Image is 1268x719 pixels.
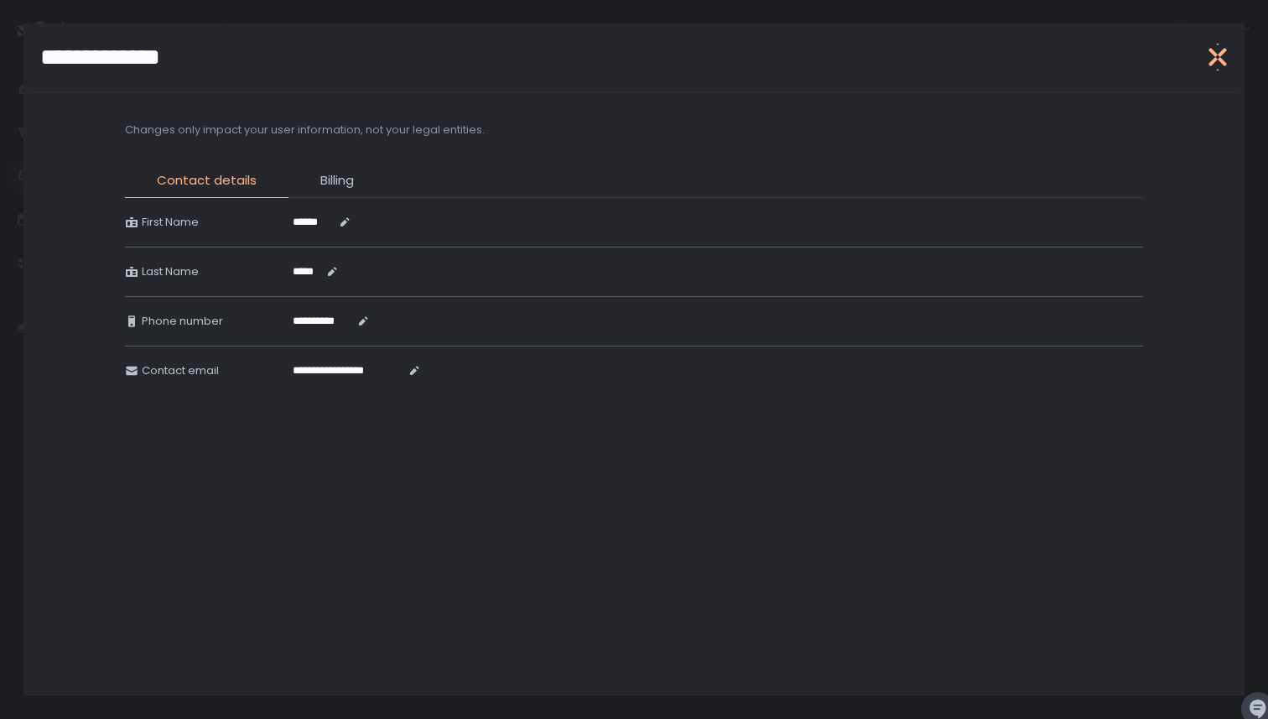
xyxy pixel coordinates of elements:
span: Last Name [142,264,199,279]
span: Contact details [157,171,257,190]
span: Billing [320,171,354,190]
span: Contact email [142,363,219,378]
h2: Changes only impact your user information, not your legal entities. [125,122,485,138]
span: First Name [142,215,199,230]
span: Phone number [142,314,223,329]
